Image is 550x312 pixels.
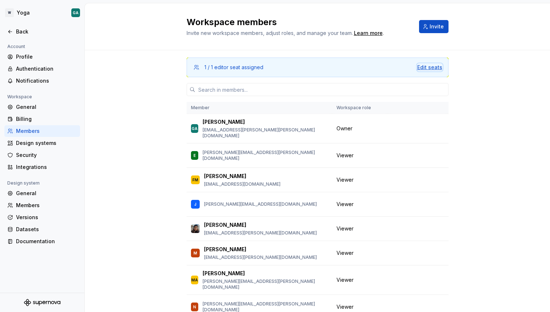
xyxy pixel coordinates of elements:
[4,149,80,161] a: Security
[204,254,317,260] p: [EMAIL_ADDRESS][PERSON_NAME][DOMAIN_NAME]
[5,8,14,17] div: W
[204,173,246,180] p: [PERSON_NAME]
[336,225,354,232] span: Viewer
[16,65,77,72] div: Authentication
[4,63,80,75] a: Authentication
[203,118,245,126] p: [PERSON_NAME]
[187,30,353,36] span: Invite new workspace members, adjust roles, and manage your team.
[203,279,328,290] p: [PERSON_NAME][EMAIL_ADDRESS][PERSON_NAME][DOMAIN_NAME]
[204,230,317,236] p: [EMAIL_ADDRESS][PERSON_NAME][DOMAIN_NAME]
[16,151,77,159] div: Security
[4,236,80,247] a: Documentation
[16,103,77,111] div: General
[4,161,80,173] a: Integrations
[16,190,77,197] div: General
[4,113,80,125] a: Billing
[4,101,80,113] a: General
[4,224,80,235] a: Datasets
[4,125,80,137] a: Members
[195,83,449,96] input: Search in members...
[336,276,354,284] span: Viewer
[4,179,43,187] div: Design system
[204,246,246,253] p: [PERSON_NAME]
[354,29,383,37] a: Learn more
[4,26,80,37] a: Back
[204,221,246,229] p: [PERSON_NAME]
[204,181,280,187] p: [EMAIL_ADDRESS][DOMAIN_NAME]
[4,137,80,149] a: Design systems
[187,16,410,28] h2: Workspace members
[17,9,30,16] div: Yoga
[430,23,444,30] span: Invite
[336,152,354,159] span: Viewer
[16,202,77,209] div: Members
[16,115,77,123] div: Billing
[336,125,352,132] span: Owner
[203,270,245,277] p: [PERSON_NAME]
[417,64,442,71] button: Edit seats
[336,249,354,257] span: Viewer
[16,28,77,35] div: Back
[4,187,80,199] a: General
[192,125,198,132] div: GA
[16,214,77,221] div: Versions
[1,5,83,21] button: WYogaGA
[4,51,80,63] a: Profile
[16,163,77,171] div: Integrations
[4,42,28,51] div: Account
[16,226,77,233] div: Datasets
[191,276,198,284] div: MA
[336,176,354,183] span: Viewer
[353,31,384,36] span: .
[419,20,449,33] button: Invite
[194,201,196,208] div: J
[204,201,317,207] p: [PERSON_NAME][EMAIL_ADDRESS][DOMAIN_NAME]
[187,102,332,114] th: Member
[204,64,263,71] div: 1 / 1 editor seat assigned
[194,249,197,257] div: M
[16,127,77,135] div: Members
[4,75,80,87] a: Notifications
[332,102,388,114] th: Workspace role
[16,238,77,245] div: Documentation
[194,152,196,159] div: E
[203,127,328,139] p: [EMAIL_ADDRESS][PERSON_NAME][PERSON_NAME][DOMAIN_NAME]
[193,303,196,311] div: N
[4,200,80,211] a: Members
[24,299,60,306] svg: Supernova Logo
[4,92,35,101] div: Workspace
[73,10,79,16] div: GA
[191,224,200,233] img: Larissa Matos
[192,176,198,183] div: FM
[4,212,80,223] a: Versions
[336,303,354,311] span: Viewer
[336,201,354,208] span: Viewer
[16,77,77,84] div: Notifications
[16,139,77,147] div: Design systems
[203,150,328,161] p: [PERSON_NAME][EMAIL_ADDRESS][PERSON_NAME][DOMAIN_NAME]
[16,53,77,60] div: Profile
